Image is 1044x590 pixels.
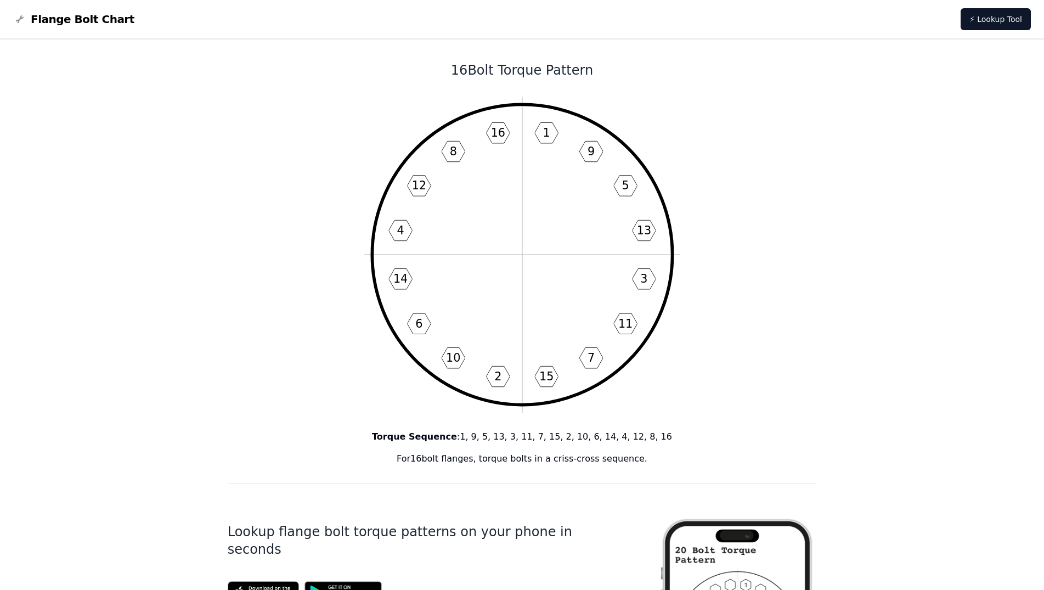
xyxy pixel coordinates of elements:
text: 15 [539,370,553,383]
text: 11 [618,317,632,330]
img: Flange Bolt Chart Logo [13,13,26,26]
text: 16 [490,126,505,139]
h1: Lookup flange bolt torque patterns on your phone in seconds [228,523,624,558]
p: : 1, 9, 5, 13, 3, 11, 7, 15, 2, 10, 6, 14, 4, 12, 8, 16 [228,430,817,443]
h1: 16 Bolt Torque Pattern [228,61,817,79]
text: 10 [446,351,460,364]
text: 4 [397,224,404,237]
text: 12 [411,179,426,192]
text: 13 [636,224,651,237]
text: 9 [588,145,595,158]
text: 14 [393,272,407,285]
a: Flange Bolt Chart LogoFlange Bolt Chart [13,12,134,27]
text: 2 [494,370,501,383]
text: 3 [640,272,647,285]
span: Flange Bolt Chart [31,12,134,27]
a: ⚡ Lookup Tool [961,8,1031,30]
text: 7 [588,351,595,364]
text: 1 [543,126,550,139]
text: 5 [622,179,629,192]
p: For 16 bolt flanges, torque bolts in a criss-cross sequence. [228,452,817,465]
text: 8 [449,145,456,158]
text: 6 [415,317,422,330]
b: Torque Sequence [372,431,457,442]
